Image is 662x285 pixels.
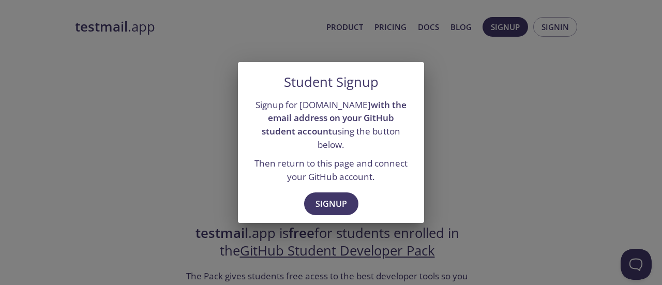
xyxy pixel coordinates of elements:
h5: Student Signup [284,74,379,90]
span: Signup [315,197,347,211]
p: Then return to this page and connect your GitHub account. [250,157,412,183]
button: Signup [304,192,358,215]
strong: with the email address on your GitHub student account [262,99,407,137]
p: Signup for [DOMAIN_NAME] using the button below. [250,98,412,152]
